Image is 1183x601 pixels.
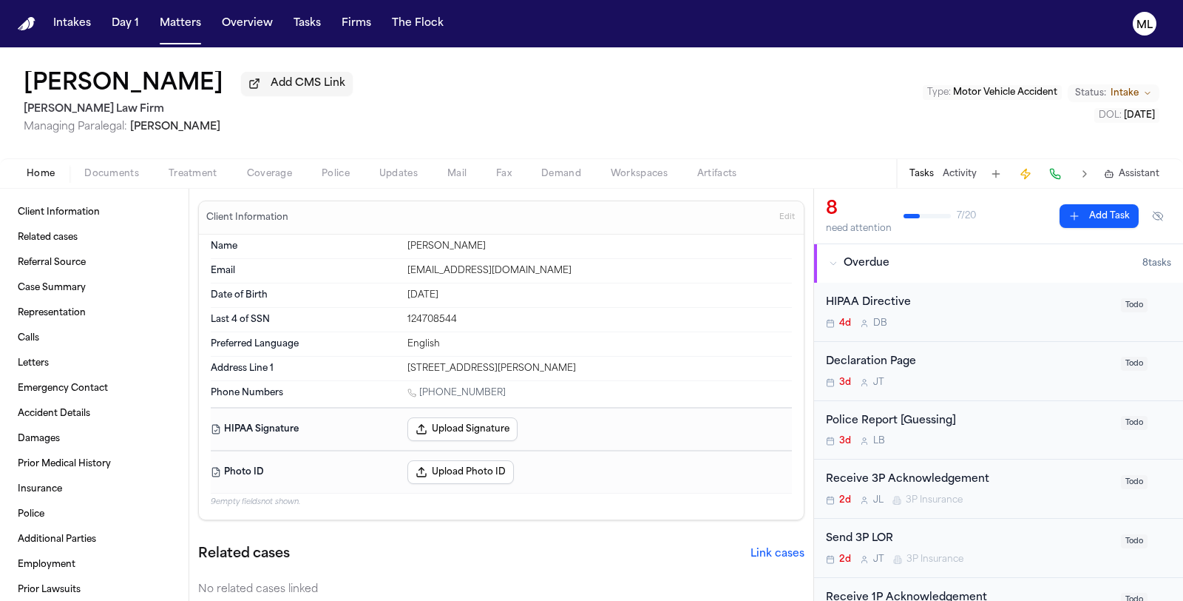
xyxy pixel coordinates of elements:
[407,387,506,399] a: Call 1 (914) 564-8761
[1060,204,1139,228] button: Add Task
[154,10,207,37] button: Matters
[407,289,792,301] div: [DATE]
[779,212,795,223] span: Edit
[1121,416,1148,430] span: Todo
[12,352,177,375] a: Letters
[12,377,177,400] a: Emergency Contact
[407,363,792,375] div: [STREET_ADDRESS][PERSON_NAME]
[27,168,55,180] span: Home
[957,210,976,222] span: 7 / 20
[1015,164,1036,184] button: Create Immediate Task
[1104,168,1159,180] button: Assistant
[826,295,1112,312] div: HIPAA Directive
[24,101,353,118] h2: [PERSON_NAME] Law Firm
[814,342,1183,401] div: Open task: Declaration Page
[407,314,792,326] div: 124708544
[24,121,127,132] span: Managing Paralegal:
[211,363,399,375] dt: Address Line 1
[839,494,851,506] span: 2d
[130,121,220,132] span: [PERSON_NAME]
[844,256,889,271] span: Overdue
[909,168,934,180] button: Tasks
[814,519,1183,578] div: Open task: Send 3P LOR
[1099,111,1122,120] span: DOL :
[12,477,177,501] a: Insurance
[906,494,963,506] span: 3P Insurance
[953,88,1057,97] span: Motor Vehicle Accident
[198,544,290,565] h2: Related cases
[386,10,450,37] button: The Flock
[873,494,884,506] span: J L
[211,314,399,326] dt: Last 4 of SSN
[814,244,1183,283] button: Overdue8tasks
[839,435,851,447] span: 3d
[379,168,418,180] span: Updates
[211,387,283,399] span: Phone Numbers
[927,88,951,97] span: Type :
[211,460,399,484] dt: Photo ID
[1121,357,1148,371] span: Todo
[1045,164,1065,184] button: Make a Call
[1121,298,1148,312] span: Todo
[750,547,804,562] button: Link cases
[12,503,177,526] a: Police
[18,17,35,31] a: Home
[1094,108,1159,123] button: Edit DOL: 2025-09-26
[211,497,792,508] p: 9 empty fields not shown.
[407,338,792,350] div: English
[12,276,177,300] a: Case Summary
[541,168,581,180] span: Demand
[814,401,1183,460] div: Open task: Police Report [Guessing]
[775,206,799,229] button: Edit
[12,553,177,577] a: Employment
[873,554,884,565] span: J T
[106,10,145,37] a: Day 1
[814,460,1183,519] div: Open task: Receive 3P Acknowledgement
[1124,111,1155,120] span: [DATE]
[1145,204,1171,228] button: Hide completed tasks (⌘⇧H)
[839,318,851,329] span: 4d
[84,168,139,180] span: Documents
[198,582,804,597] div: No related cases linked
[1119,168,1159,180] span: Assistant
[12,452,177,476] a: Prior Medical History
[1111,87,1139,99] span: Intake
[826,354,1112,371] div: Declaration Page
[24,71,223,98] h1: [PERSON_NAME]
[1075,87,1106,99] span: Status:
[169,168,217,180] span: Treatment
[12,201,177,224] a: Client Information
[873,318,887,329] span: D B
[826,413,1112,430] div: Police Report [Guessing]
[1068,84,1159,102] button: Change status from Intake
[12,326,177,350] a: Calls
[211,265,399,277] dt: Email
[12,528,177,551] a: Additional Parties
[873,435,885,447] span: L B
[12,402,177,426] a: Accident Details
[211,338,399,350] dt: Preferred Language
[923,85,1062,100] button: Edit Type: Motor Vehicle Accident
[814,283,1183,342] div: Open task: HIPAA Directive
[241,72,353,95] button: Add CMS Link
[906,554,963,565] span: 3P Insurance
[211,289,399,301] dt: Date of Birth
[47,10,97,37] button: Intakes
[407,265,792,277] div: [EMAIL_ADDRESS][DOMAIN_NAME]
[12,301,177,325] a: Representation
[496,168,512,180] span: Fax
[447,168,467,180] span: Mail
[826,198,892,221] div: 8
[288,10,327,37] button: Tasks
[1121,534,1148,548] span: Todo
[839,377,851,389] span: 3d
[216,10,279,37] button: Overview
[407,241,792,252] div: [PERSON_NAME]
[986,164,1006,184] button: Add Task
[203,212,291,224] h3: Client Information
[336,10,377,37] button: Firms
